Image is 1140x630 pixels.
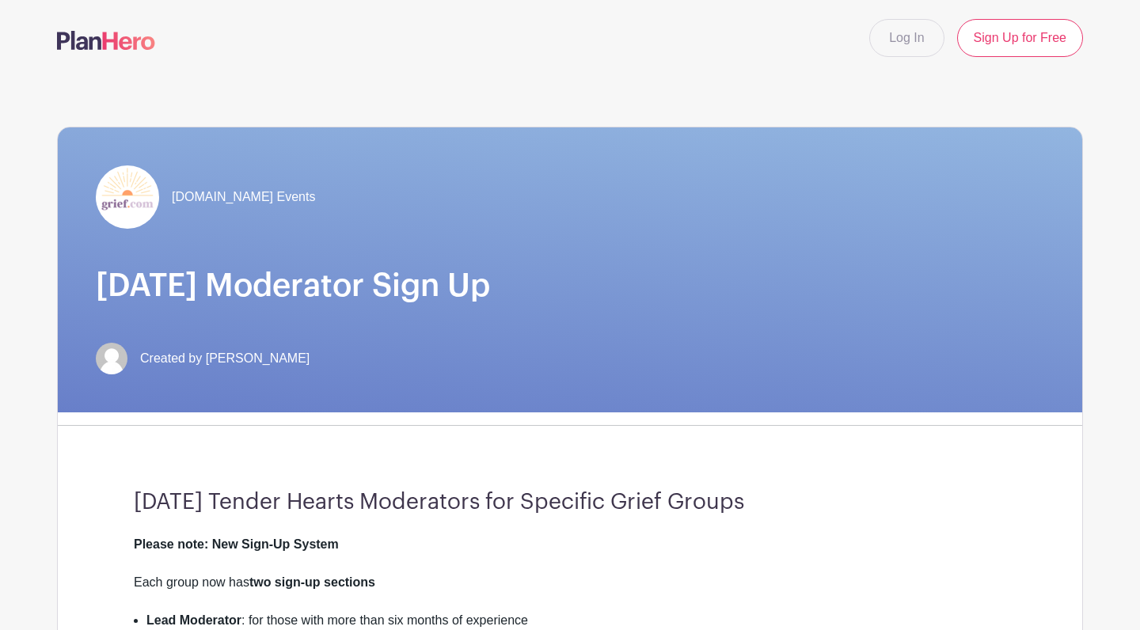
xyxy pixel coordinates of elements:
h3: [DATE] Tender Hearts Moderators for Specific Grief Groups [134,489,1006,516]
img: default-ce2991bfa6775e67f084385cd625a349d9dcbb7a52a09fb2fda1e96e2d18dcdb.png [96,343,127,374]
span: Created by [PERSON_NAME] [140,349,310,368]
span: [DOMAIN_NAME] Events [172,188,315,207]
img: grief-logo-planhero.png [96,165,159,229]
strong: two sign-up sections [249,575,375,589]
strong: Please note: New Sign-Up System [134,537,339,551]
div: Each group now has [134,573,1006,611]
strong: Lead Moderator [146,613,241,627]
a: Sign Up for Free [957,19,1083,57]
a: Log In [869,19,944,57]
li: : for those with more than six months of experience [146,611,1006,630]
img: logo-507f7623f17ff9eddc593b1ce0a138ce2505c220e1c5a4e2b4648c50719b7d32.svg [57,31,155,50]
h1: [DATE] Moderator Sign Up [96,267,1044,305]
